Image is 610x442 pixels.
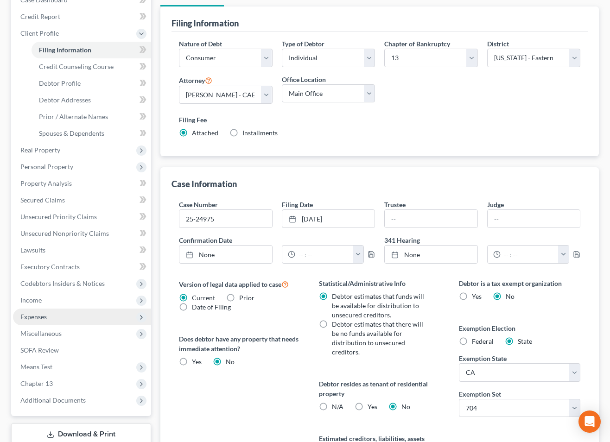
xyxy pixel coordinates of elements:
[401,403,410,410] span: No
[380,235,585,245] label: 341 Hearing
[20,229,109,237] span: Unsecured Nonpriority Claims
[332,403,343,410] span: N/A
[32,92,151,108] a: Debtor Addresses
[226,358,235,366] span: No
[179,278,300,290] label: Version of legal data applied to case
[192,129,218,137] span: Attached
[459,278,580,288] label: Debtor is a tax exempt organization
[39,96,91,104] span: Debtor Addresses
[39,63,114,70] span: Credit Counseling Course
[13,175,151,192] a: Property Analysis
[32,75,151,92] a: Debtor Profile
[20,13,60,20] span: Credit Report
[20,346,59,354] span: SOFA Review
[332,320,423,356] span: Debtor estimates that there will be no funds available for distribution to unsecured creditors.
[192,294,215,302] span: Current
[319,379,440,398] label: Debtor resides as tenant of residential property
[459,323,580,333] label: Exemption Election
[282,75,326,84] label: Office Location
[13,192,151,208] a: Secured Claims
[179,75,212,86] label: Attorney
[20,313,47,321] span: Expenses
[192,358,202,366] span: Yes
[20,246,45,254] span: Lawsuits
[332,292,424,319] span: Debtor estimates that funds will be available for distribution to unsecured creditors.
[319,278,440,288] label: Statistical/Administrative Info
[172,18,239,29] div: Filing Information
[282,39,324,49] label: Type of Debtor
[20,363,52,371] span: Means Test
[20,379,53,387] span: Chapter 13
[174,235,380,245] label: Confirmation Date
[459,389,501,399] label: Exemption Set
[20,146,60,154] span: Real Property
[282,210,375,227] a: [DATE]
[518,337,532,345] span: State
[501,246,559,263] input: -- : --
[32,108,151,125] a: Prior / Alternate Names
[20,279,105,287] span: Codebtors Insiders & Notices
[487,39,509,49] label: District
[13,259,151,275] a: Executory Contracts
[242,129,278,137] span: Installments
[20,396,86,404] span: Additional Documents
[295,246,353,263] input: -- : --
[385,210,477,227] input: --
[20,213,97,221] span: Unsecured Priority Claims
[487,200,504,209] label: Judge
[20,196,65,204] span: Secured Claims
[472,292,482,300] span: Yes
[368,403,377,410] span: Yes
[13,342,151,359] a: SOFA Review
[13,242,151,259] a: Lawsuits
[39,46,91,54] span: Filing Information
[179,200,218,209] label: Case Number
[39,79,81,87] span: Debtor Profile
[20,179,72,187] span: Property Analysis
[20,296,42,304] span: Income
[13,8,151,25] a: Credit Report
[20,263,80,271] span: Executory Contracts
[472,337,494,345] span: Federal
[179,246,272,263] a: None
[239,294,254,302] span: Prior
[39,129,104,137] span: Spouses & Dependents
[385,246,477,263] a: None
[20,29,59,37] span: Client Profile
[384,39,450,49] label: Chapter of Bankruptcy
[179,115,580,125] label: Filing Fee
[32,125,151,142] a: Spouses & Dependents
[179,39,222,49] label: Nature of Debt
[39,113,108,120] span: Prior / Alternate Names
[506,292,515,300] span: No
[179,210,272,227] input: Enter case number...
[32,58,151,75] a: Credit Counseling Course
[282,200,313,209] label: Filing Date
[20,163,73,170] span: Personal Property
[179,334,300,354] label: Does debtor have any property that needs immediate attention?
[459,354,507,363] label: Exemption State
[20,329,62,337] span: Miscellaneous
[172,178,237,189] div: Case Information
[488,210,580,227] input: --
[13,208,151,225] a: Unsecured Priority Claims
[13,225,151,242] a: Unsecured Nonpriority Claims
[32,42,151,58] a: Filing Information
[384,200,406,209] label: Trustee
[192,303,231,311] span: Date of Filing
[578,410,601,433] div: Open Intercom Messenger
